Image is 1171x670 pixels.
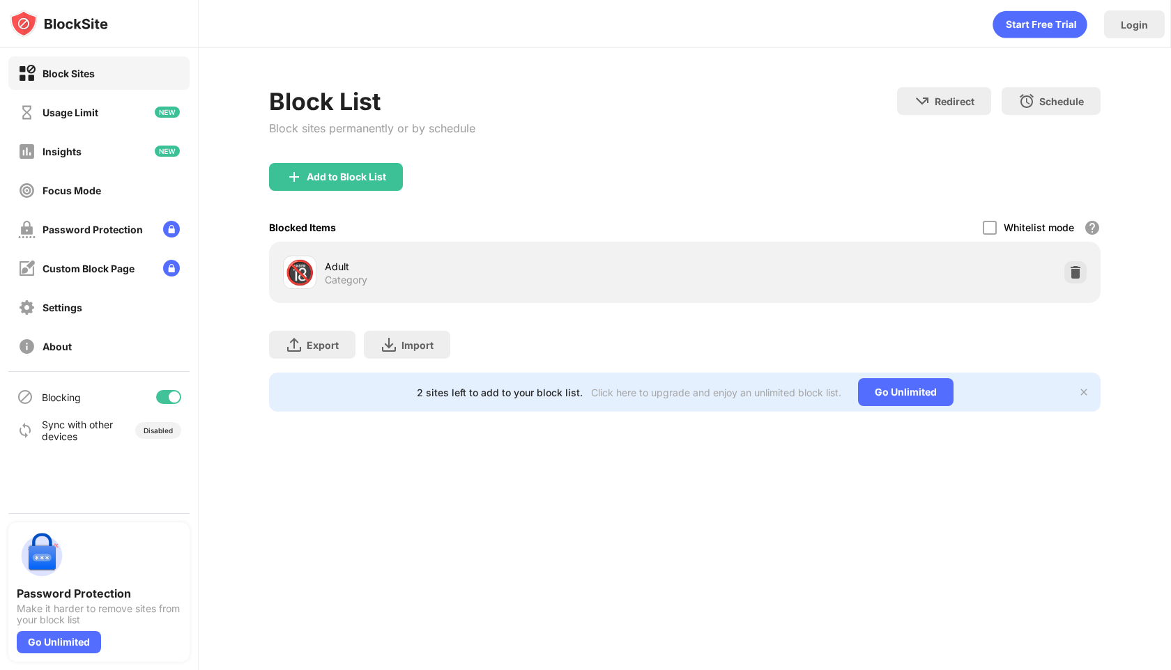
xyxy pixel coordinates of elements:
[43,224,143,235] div: Password Protection
[17,586,181,600] div: Password Protection
[155,146,180,157] img: new-icon.svg
[18,182,36,199] img: focus-off.svg
[325,274,367,286] div: Category
[155,107,180,118] img: new-icon.svg
[591,387,841,398] div: Click here to upgrade and enjoy an unlimited block list.
[18,338,36,355] img: about-off.svg
[401,339,434,351] div: Import
[43,107,98,118] div: Usage Limit
[1078,387,1089,398] img: x-button.svg
[1004,221,1074,233] div: Whitelist mode
[325,259,685,274] div: Adult
[42,419,114,442] div: Sync with other devices
[144,426,173,435] div: Disabled
[269,221,336,233] div: Blocked Items
[43,185,101,196] div: Focus Mode
[17,631,101,653] div: Go Unlimited
[858,378,954,406] div: Go Unlimited
[17,531,67,581] img: push-password-protection.svg
[417,387,583,398] div: 2 sites left to add to your block list.
[1039,95,1084,107] div: Schedule
[163,260,180,276] img: lock-menu.svg
[307,171,386,182] div: Add to Block List
[42,391,81,403] div: Blocking
[163,221,180,237] img: lock-menu.svg
[993,10,1087,38] div: animation
[285,258,314,287] div: 🔞
[935,95,974,107] div: Redirect
[18,143,36,160] img: insights-off.svg
[43,302,82,313] div: Settings
[18,65,36,82] img: block-on.svg
[269,87,475,116] div: Block List
[1121,19,1148,31] div: Login
[18,260,36,277] img: customize-block-page-off.svg
[43,263,135,274] div: Custom Block Page
[43,68,95,79] div: Block Sites
[17,603,181,625] div: Make it harder to remove sites from your block list
[17,422,33,439] img: sync-icon.svg
[18,104,36,121] img: time-usage-off.svg
[10,10,108,38] img: logo-blocksite.svg
[18,299,36,316] img: settings-off.svg
[43,146,82,157] div: Insights
[18,221,36,238] img: password-protection-off.svg
[17,389,33,405] img: blocking-icon.svg
[43,341,72,352] div: About
[307,339,339,351] div: Export
[269,121,475,135] div: Block sites permanently or by schedule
